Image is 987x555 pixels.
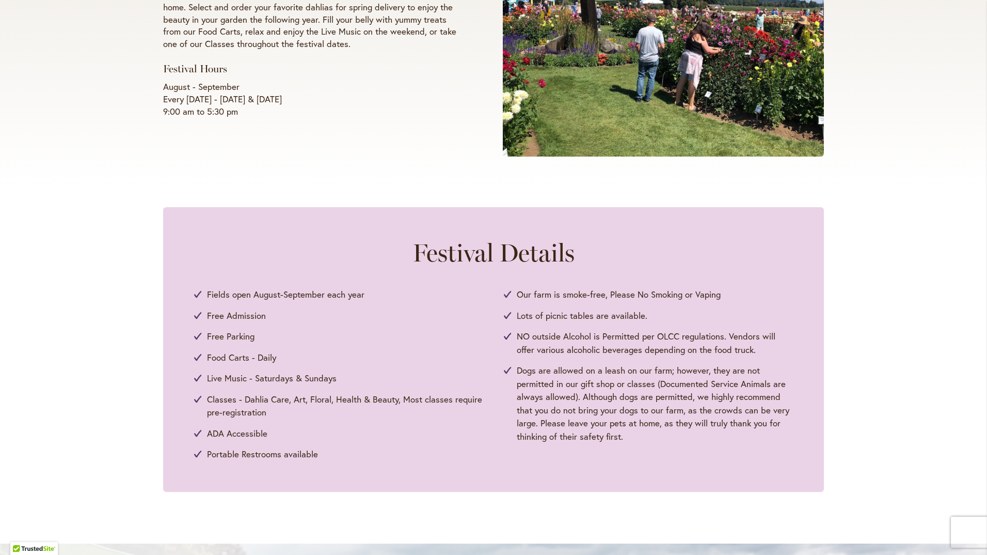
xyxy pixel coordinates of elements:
span: NO outside Alcohol is Permitted per OLCC regulations. Vendors will offer various alcoholic bevera... [517,330,793,356]
span: Free Admission [207,309,266,322]
span: Dogs are allowed on a leash on our farm; however, they are not permitted in our gift shop or clas... [517,364,793,443]
span: Food Carts - Daily [207,351,276,364]
span: Our farm is smoke-free, Please No Smoking or Vaping [517,288,721,301]
h2: Festival Details [194,238,793,267]
span: Lots of picnic tables are available. [517,309,647,322]
p: August - September Every [DATE] - [DATE] & [DATE] 9:00 am to 5:30 pm [163,81,464,118]
span: Portable Restrooms available [207,448,318,461]
span: Free Parking [207,330,254,343]
span: Live Music - Saturdays & Sundays [207,372,337,385]
span: ADA Accessible [207,427,267,440]
span: Classes - Dahlia Care, Art, Floral, Health & Beauty, Most classes require pre-registration [207,393,483,419]
span: Fields open August-September each year [207,288,364,301]
h3: Festival Hours [163,63,464,75]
